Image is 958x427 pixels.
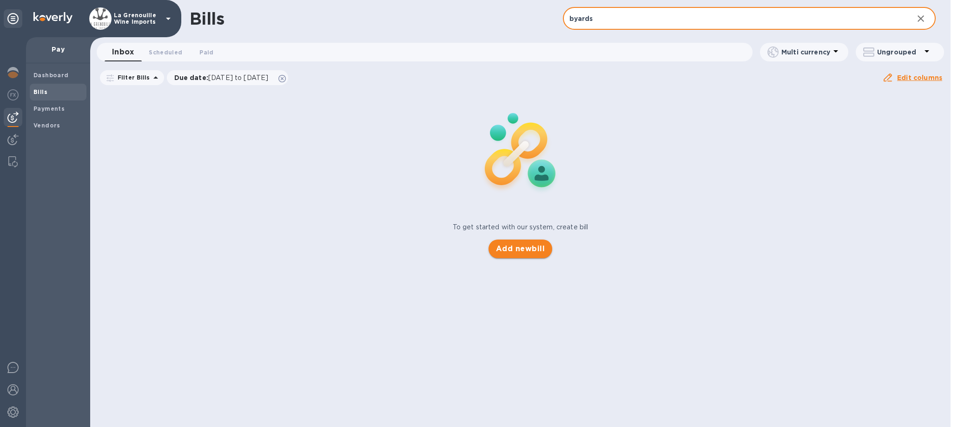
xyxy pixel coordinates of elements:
p: Multi currency [781,47,830,57]
b: Payments [33,105,65,112]
h1: Bills [190,9,224,28]
div: Unpin categories [4,9,22,28]
span: Paid [199,47,213,57]
div: Due date:[DATE] to [DATE] [167,70,289,85]
b: Dashboard [33,72,69,79]
span: Inbox [112,46,134,59]
button: Add newbill [489,240,552,258]
p: Pay [33,45,83,54]
u: Edit columns [897,74,942,81]
b: Bills [33,88,47,95]
p: Ungrouped [877,47,921,57]
b: Vendors [33,122,60,129]
span: Scheduled [149,47,182,57]
p: La Grenouille Wine Imports [114,12,160,25]
img: Foreign exchange [7,89,19,100]
p: To get started with our system, create bill [453,222,588,232]
img: Logo [33,12,73,23]
span: [DATE] to [DATE] [208,74,268,81]
p: Filter Bills [114,73,150,81]
span: Add new bill [496,243,545,254]
p: Due date : [174,73,273,82]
